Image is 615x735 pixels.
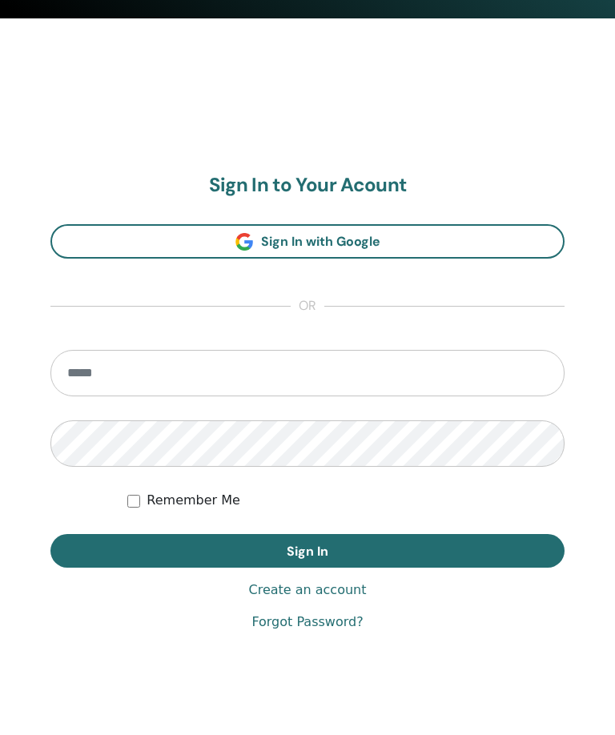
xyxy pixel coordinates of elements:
[291,298,324,317] span: or
[261,234,380,251] span: Sign In with Google
[50,175,565,198] h2: Sign In to Your Acount
[287,544,328,560] span: Sign In
[50,535,565,568] button: Sign In
[147,492,240,511] label: Remember Me
[248,581,366,600] a: Create an account
[50,225,565,259] a: Sign In with Google
[251,613,363,633] a: Forgot Password?
[127,492,565,511] div: Keep me authenticated indefinitely or until I manually logout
